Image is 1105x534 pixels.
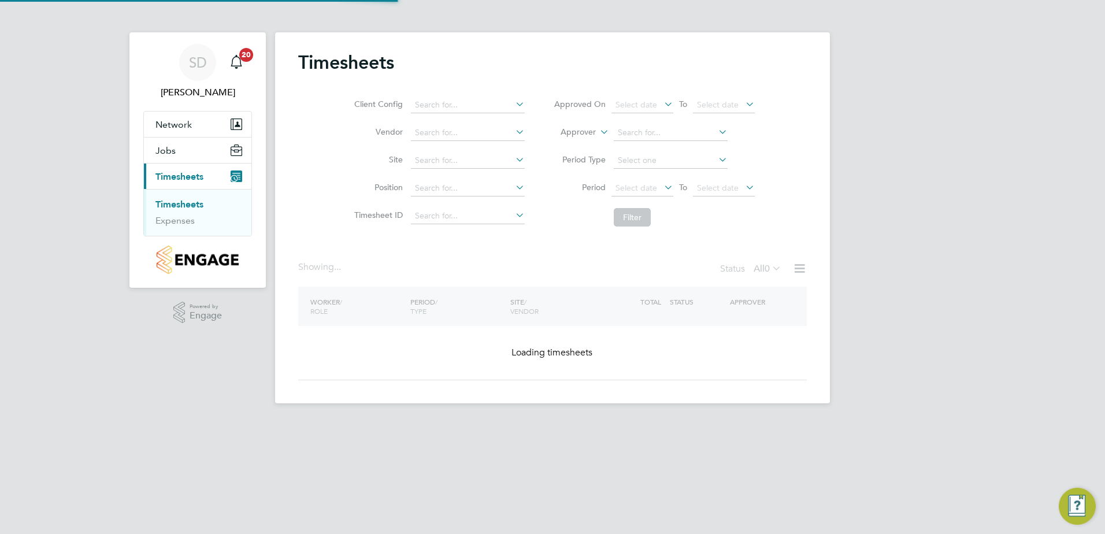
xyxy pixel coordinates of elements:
button: Engage Resource Center [1059,488,1096,525]
input: Search for... [411,125,525,141]
span: Scott Dular [143,86,252,99]
span: To [676,180,691,195]
div: Status [720,261,784,277]
input: Select one [614,153,728,169]
label: Period [554,182,606,192]
button: Filter [614,208,651,227]
input: Search for... [411,180,525,196]
label: Approved On [554,99,606,109]
a: Timesheets [155,199,203,210]
input: Search for... [411,153,525,169]
input: Search for... [614,125,728,141]
label: Position [351,182,403,192]
label: Period Type [554,154,606,165]
a: 20 [225,44,248,81]
span: Timesheets [155,171,203,182]
label: Client Config [351,99,403,109]
a: Expenses [155,215,195,226]
div: Timesheets [144,189,251,236]
a: Go to home page [143,246,252,274]
label: Approver [544,127,596,138]
span: 0 [765,263,770,275]
span: Select date [697,99,739,110]
span: SD [189,55,207,70]
span: To [676,97,691,112]
span: Select date [615,99,657,110]
span: Network [155,119,192,130]
input: Search for... [411,97,525,113]
span: Select date [697,183,739,193]
label: Timesheet ID [351,210,403,220]
label: Vendor [351,127,403,137]
span: Jobs [155,145,176,156]
button: Jobs [144,138,251,163]
div: Showing [298,261,343,273]
label: Site [351,154,403,165]
img: countryside-properties-logo-retina.png [157,246,238,274]
a: SD[PERSON_NAME] [143,44,252,99]
button: Timesheets [144,164,251,189]
span: Engage [190,311,222,321]
span: Select date [615,183,657,193]
span: Powered by [190,302,222,311]
button: Network [144,112,251,137]
span: ... [334,261,341,273]
label: All [754,263,781,275]
input: Search for... [411,208,525,224]
h2: Timesheets [298,51,394,74]
nav: Main navigation [129,32,266,288]
span: 20 [239,48,253,62]
a: Powered byEngage [173,302,223,324]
